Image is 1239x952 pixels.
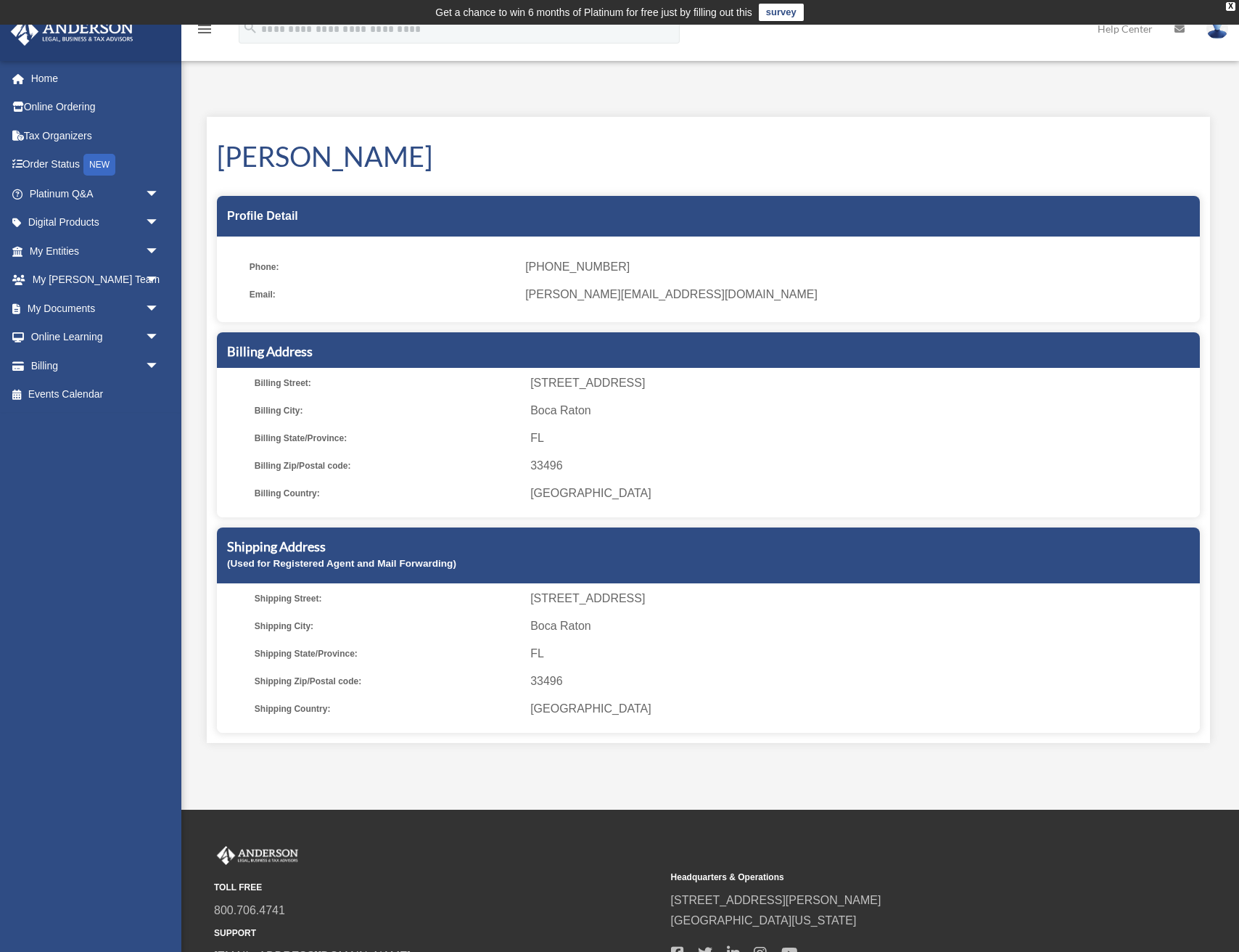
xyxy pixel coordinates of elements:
a: My [PERSON_NAME] Teamarrow_drop_down [10,266,181,295]
span: Shipping Street: [255,588,520,609]
a: Digital Productsarrow_drop_down [10,208,181,237]
i: menu [196,20,213,38]
a: Order StatusNEW [10,150,181,180]
span: arrow_drop_down [145,294,174,324]
span: Shipping State/Province: [255,644,520,664]
div: Profile Detail [217,196,1200,237]
a: Online Learningarrow_drop_down [10,323,181,352]
span: [PHONE_NUMBER] [525,257,1190,277]
span: Email: [250,284,515,305]
h5: Billing Address [227,342,1190,361]
span: arrow_drop_down [145,237,174,266]
span: arrow_drop_down [145,323,174,353]
span: 33496 [530,671,1195,692]
a: Events Calendar [10,380,181,409]
span: Shipping City: [255,616,520,636]
span: Billing Country: [255,483,520,504]
span: [GEOGRAPHIC_DATA] [530,699,1195,719]
a: Platinum Q&Aarrow_drop_down [10,179,181,208]
a: My Documentsarrow_drop_down [10,294,181,323]
span: Billing State/Province: [255,428,520,448]
span: Boca Raton [530,401,1195,421]
span: [STREET_ADDRESS] [530,588,1195,609]
i: search [242,20,258,36]
span: Billing Street: [255,373,520,393]
span: FL [530,428,1195,448]
span: arrow_drop_down [145,351,174,381]
a: 800.706.4741 [214,904,285,916]
a: Billingarrow_drop_down [10,351,181,380]
span: [STREET_ADDRESS] [530,373,1195,393]
img: User Pic [1206,18,1228,39]
a: Home [10,64,181,93]
h1: [PERSON_NAME] [217,137,1200,176]
h5: Shipping Address [227,538,1190,556]
span: Billing City: [255,401,520,421]
span: Shipping Country: [255,699,520,719]
span: Billing Zip/Postal code: [255,456,520,476]
a: [GEOGRAPHIC_DATA][US_STATE] [671,914,857,927]
span: FL [530,644,1195,664]
small: SUPPORT [214,926,661,941]
a: survey [759,4,804,21]
a: My Entitiesarrow_drop_down [10,237,181,266]
small: Headquarters & Operations [671,870,1118,885]
small: TOLL FREE [214,880,661,895]
span: Shipping Zip/Postal code: [255,671,520,692]
span: [GEOGRAPHIC_DATA] [530,483,1195,504]
a: menu [196,25,213,38]
span: arrow_drop_down [145,208,174,238]
div: close [1226,2,1235,11]
span: Boca Raton [530,616,1195,636]
a: [STREET_ADDRESS][PERSON_NAME] [671,894,881,906]
span: arrow_drop_down [145,266,174,295]
img: Anderson Advisors Platinum Portal [7,17,138,46]
a: Tax Organizers [10,121,181,150]
div: Get a chance to win 6 months of Platinum for free just by filling out this [435,4,752,21]
span: [PERSON_NAME][EMAIL_ADDRESS][DOMAIN_NAME] [525,284,1190,305]
span: 33496 [530,456,1195,476]
span: Phone: [250,257,515,277]
a: Online Ordering [10,93,181,122]
span: arrow_drop_down [145,179,174,209]
small: (Used for Registered Agent and Mail Forwarding) [227,558,456,569]
img: Anderson Advisors Platinum Portal [214,846,301,865]
div: NEW [83,154,115,176]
